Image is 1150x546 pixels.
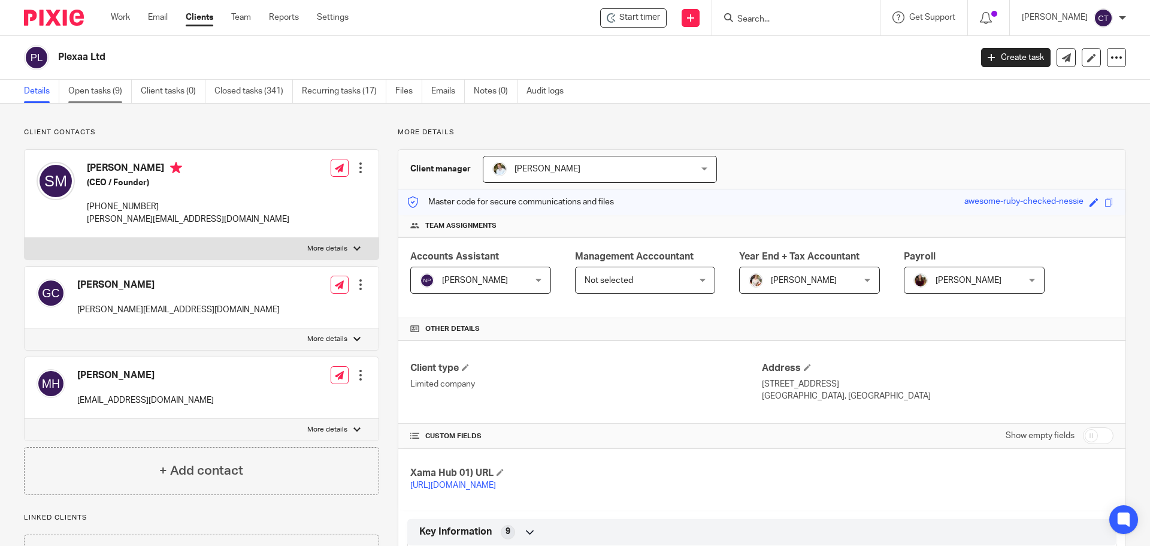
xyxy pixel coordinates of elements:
p: More details [307,244,347,254]
a: Reports [269,11,299,23]
a: [URL][DOMAIN_NAME] [410,481,496,490]
img: svg%3E [37,162,75,200]
p: [STREET_ADDRESS] [762,378,1113,390]
span: [PERSON_NAME] [442,276,508,285]
a: Details [24,80,59,103]
div: awesome-ruby-checked-nessie [964,195,1084,209]
img: svg%3E [420,273,434,288]
span: Get Support [909,13,955,22]
img: svg%3E [24,45,49,70]
p: Master code for secure communications and files [407,196,614,208]
span: Key Information [419,526,492,538]
h3: Client manager [410,163,471,175]
span: Not selected [585,276,633,285]
a: Work [111,11,130,23]
h4: [PERSON_NAME] [77,369,214,382]
h4: [PERSON_NAME] [87,162,289,177]
img: MaxAcc_Sep21_ElliDeanPhoto_030.jpg [913,273,928,288]
label: Show empty fields [1006,430,1075,442]
h5: (CEO / Founder) [87,177,289,189]
a: Closed tasks (341) [214,80,293,103]
span: Management Acccountant [575,252,694,261]
i: Primary [170,162,182,174]
span: Start timer [619,11,660,24]
a: Create task [981,48,1051,67]
h4: [PERSON_NAME] [77,279,280,291]
a: Recurring tasks (17) [302,80,386,103]
p: [EMAIL_ADDRESS][DOMAIN_NAME] [77,394,214,406]
p: More details [307,334,347,344]
a: Client tasks (0) [141,80,205,103]
a: Clients [186,11,213,23]
input: Search [736,14,844,25]
h2: Plexaa Ltd [58,51,782,64]
a: Emails [431,80,465,103]
span: Year End + Tax Accountant [739,252,860,261]
img: svg%3E [37,279,65,307]
img: Pixie [24,10,84,26]
p: [PERSON_NAME] [1022,11,1088,23]
a: Notes (0) [474,80,517,103]
a: Files [395,80,422,103]
h4: CUSTOM FIELDS [410,432,762,441]
img: svg%3E [1094,8,1113,28]
p: [PERSON_NAME][EMAIL_ADDRESS][DOMAIN_NAME] [87,213,289,225]
span: Payroll [904,252,936,261]
span: Other details [425,324,480,334]
a: Settings [317,11,349,23]
p: More details [398,128,1126,137]
h4: Xama Hub 01) URL [410,467,762,479]
p: [GEOGRAPHIC_DATA], [GEOGRAPHIC_DATA] [762,390,1113,402]
p: [PHONE_NUMBER] [87,201,289,213]
a: Email [148,11,168,23]
span: [PERSON_NAME] [771,276,837,285]
p: [PERSON_NAME][EMAIL_ADDRESS][DOMAIN_NAME] [77,304,280,316]
h4: + Add contact [159,461,243,480]
span: 9 [506,526,510,538]
p: More details [307,425,347,435]
p: Linked clients [24,513,379,523]
p: Client contacts [24,128,379,137]
p: Limited company [410,378,762,390]
span: Team assignments [425,221,497,231]
span: Accounts Assistant [410,252,499,261]
img: Kayleigh%20Henson.jpeg [749,273,763,288]
a: Audit logs [526,80,573,103]
span: [PERSON_NAME] [515,165,580,173]
h4: Address [762,362,1113,375]
img: svg%3E [37,369,65,398]
img: sarah-royle.jpg [492,162,507,176]
span: [PERSON_NAME] [936,276,1001,285]
a: Team [231,11,251,23]
a: Open tasks (9) [68,80,132,103]
div: Plexaa Ltd [600,8,667,28]
h4: Client type [410,362,762,375]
